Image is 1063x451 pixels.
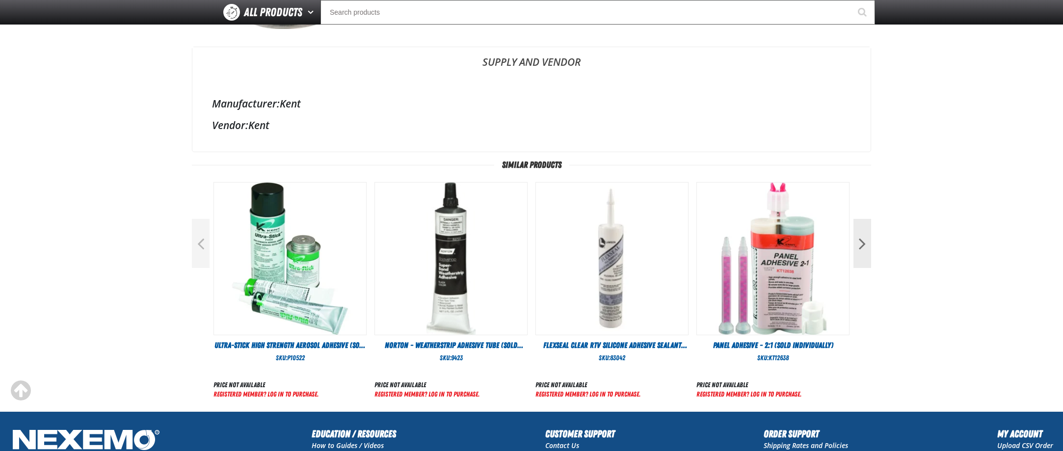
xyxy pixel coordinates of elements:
div: Kent [212,118,851,132]
div: Price not available [374,380,479,390]
div: SKU: [374,353,528,363]
div: Scroll to the top [10,380,31,401]
label: Vendor: [212,118,248,132]
h2: My Account [997,426,1053,441]
h2: Order Support [764,426,848,441]
: View Details of the Flexseal Clear RTV Silicone Adhesive Sealant Cartridge (Sold Individually) [536,183,688,335]
a: Panel Adhesive - 2:1 (Sold Individually) [696,340,850,351]
a: Registered Member? Log In to purchase. [696,390,801,398]
a: Flexseal Clear RTV Silicone Adhesive Sealant Cartridge (Sold Individually) [535,340,689,351]
a: Registered Member? Log In to purchase. [213,390,319,398]
span: 9423 [451,354,463,362]
span: Norton - Weatherstrip Adhesive Tube (Sold Individually) [385,341,523,361]
span: Similar Products [494,160,569,170]
div: SKU: [535,353,689,363]
span: P10522 [287,354,305,362]
a: Registered Member? Log In to purchase. [535,390,640,398]
: View Details of the Panel Adhesive - 2:1 (Sold Individually) [697,183,849,335]
a: Upload CSV Order [997,441,1053,450]
h2: Education / Resources [312,426,396,441]
: View Details of the Ultra-Stick High Strength Aerosol Adhesive (Sold Individually) [214,183,366,335]
div: Kent [212,97,851,110]
span: 83042 [610,354,625,362]
div: Price not available [213,380,319,390]
span: All Products [244,3,302,21]
div: SKU: [213,353,367,363]
a: Ultra-Stick High Strength Aerosol Adhesive (Sold Individually) [213,340,367,351]
a: Supply and Vendor [192,47,871,77]
span: Panel Adhesive - 2:1 (Sold Individually) [713,341,833,350]
button: Next [853,219,871,268]
div: Price not available [696,380,801,390]
a: Norton - Weatherstrip Adhesive Tube (Sold Individually) [374,340,528,351]
div: SKU: [696,353,850,363]
img: Flexseal Clear RTV Silicone Adhesive Sealant Cartridge (Sold Individually) [536,183,688,335]
label: Manufacturer: [212,97,280,110]
span: Ultra-Stick High Strength Aerosol Adhesive (Sold Individually) [214,341,366,361]
img: Norton - Weatherstrip Adhesive Tube (Sold Individually) [375,183,527,335]
span: Flexseal Clear RTV Silicone Adhesive Sealant Cartridge (Sold Individually) [543,341,687,361]
button: Previous [192,219,210,268]
: View Details of the Norton - Weatherstrip Adhesive Tube (Sold Individually) [375,183,527,335]
span: KT12638 [769,354,789,362]
a: Shipping Rates and Policies [764,441,848,450]
a: Registered Member? Log In to purchase. [374,390,479,398]
img: Panel Adhesive - 2:1 (Sold Individually) [697,183,849,335]
div: Price not available [535,380,640,390]
a: Contact Us [545,441,579,450]
a: How to Guides / Videos [312,441,384,450]
h2: Customer Support [545,426,615,441]
img: Ultra-Stick High Strength Aerosol Adhesive (Sold Individually) [214,183,366,335]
